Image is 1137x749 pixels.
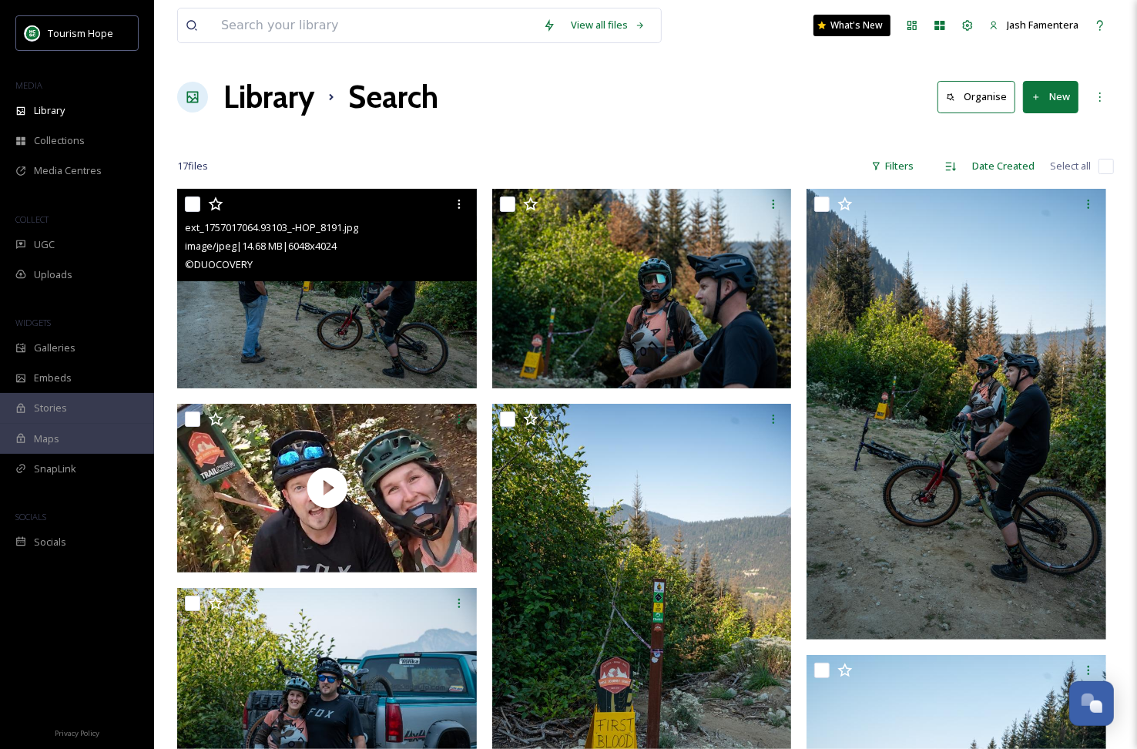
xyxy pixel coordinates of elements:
span: 17 file s [177,159,208,173]
a: Organise [937,81,1023,113]
a: Privacy Policy [55,723,99,741]
div: Date Created [964,151,1042,181]
button: Organise [937,81,1015,113]
img: ext_1757017064.93103_-HOP_8191.jpg [177,189,477,388]
span: Select all [1050,159,1091,173]
span: WIDGETS [15,317,51,328]
span: Galleries [34,341,75,355]
a: Library [223,74,314,120]
a: View all files [563,10,653,40]
span: COLLECT [15,213,49,225]
span: Jash Famentera [1007,18,1078,32]
h1: Search [348,74,438,120]
a: What's New [813,15,890,36]
img: thumbnail [177,404,477,573]
span: Library [34,103,65,118]
input: Search your library [213,8,535,42]
a: Jash Famentera [981,10,1086,40]
div: Filters [864,151,921,181]
span: Embeds [34,371,72,385]
img: ext_1757017061.049968_-HOP_8190.jpg [807,189,1106,640]
span: Stories [34,401,67,415]
span: © DUOCOVERY [185,257,253,271]
img: ext_1757017064.445516_-HOP_8193.jpg [492,189,792,388]
span: Media Centres [34,163,102,178]
img: logo.png [25,25,40,41]
span: Collections [34,133,85,148]
span: Maps [34,432,59,446]
span: Socials [34,535,66,549]
span: SOCIALS [15,511,46,522]
span: Uploads [34,267,72,282]
span: UGC [34,237,55,252]
button: New [1023,81,1078,113]
span: image/jpeg | 14.68 MB | 6048 x 4024 [185,239,337,253]
span: SnapLink [34,462,76,476]
span: Privacy Policy [55,728,99,738]
button: Open Chat [1069,681,1114,726]
span: Tourism Hope [48,26,113,40]
span: ext_1757017064.93103_-HOP_8191.jpg [185,220,358,234]
span: MEDIA [15,79,42,91]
